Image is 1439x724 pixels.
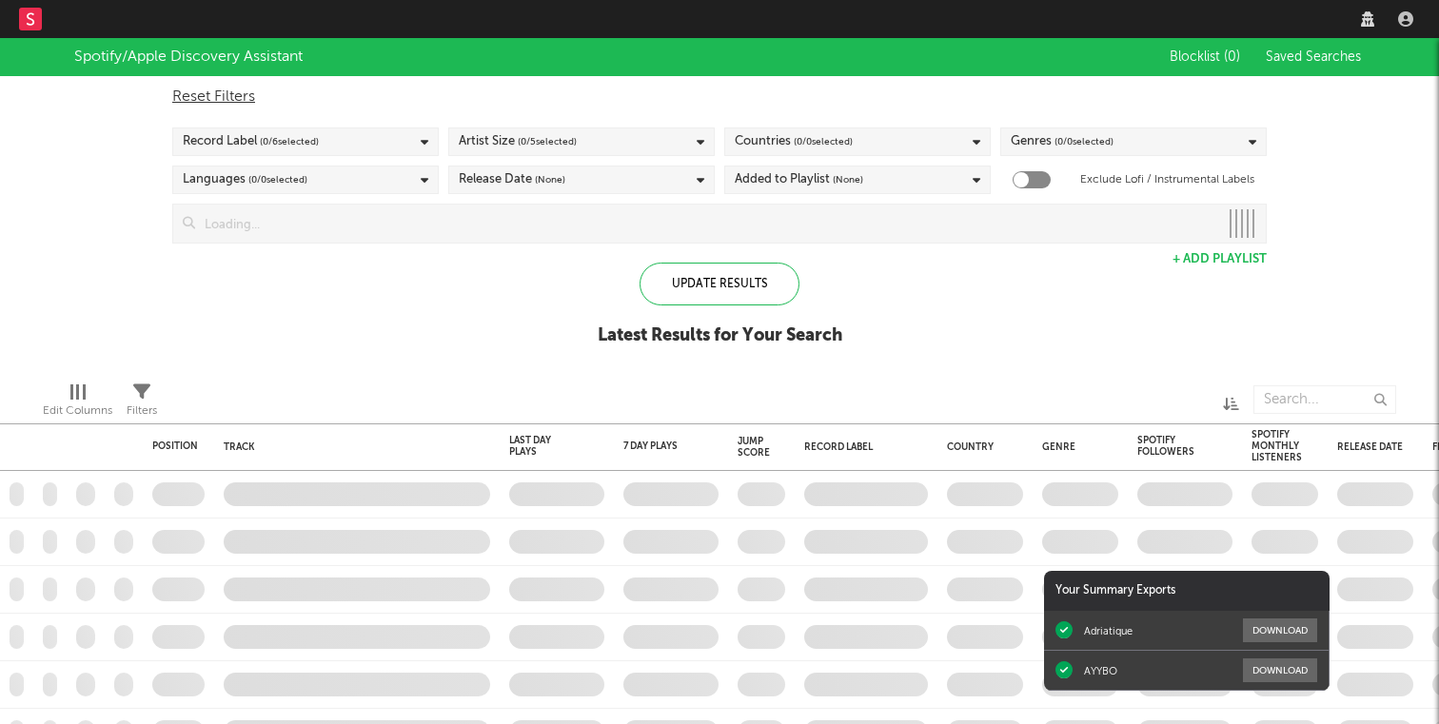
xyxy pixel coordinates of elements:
span: Blocklist [1170,50,1240,64]
input: Loading... [195,205,1218,243]
div: Edit Columns [43,400,112,422]
div: Release Date [459,168,565,191]
div: Reset Filters [172,86,1267,108]
div: Jump Score [738,436,770,459]
span: ( 0 / 0 selected) [248,168,307,191]
div: Spotify Followers [1137,435,1204,458]
button: Download [1243,658,1317,682]
button: Saved Searches [1260,49,1365,65]
input: Search... [1253,385,1396,414]
div: Country [947,441,1014,453]
div: Adriatique [1084,624,1133,637]
div: Record Label [183,130,319,153]
div: Added to Playlist [735,168,863,191]
span: ( 0 / 0 selected) [794,130,853,153]
span: ( 0 / 0 selected) [1055,130,1114,153]
div: Release Date [1337,441,1404,453]
span: ( 0 ) [1224,50,1240,64]
div: Position [152,440,198,452]
button: + Add Playlist [1173,253,1267,265]
div: Spotify Monthly Listeners [1252,429,1302,463]
div: Your Summary Exports [1044,571,1330,611]
span: ( 0 / 5 selected) [518,130,577,153]
span: (None) [535,168,565,191]
div: Countries [735,130,853,153]
span: Saved Searches [1266,50,1365,64]
div: Languages [183,168,307,191]
div: Genre [1042,441,1109,453]
div: Filters [127,376,157,431]
div: Genres [1011,130,1114,153]
div: Record Label [804,441,918,453]
span: (None) [833,168,863,191]
div: Latest Results for Your Search [598,324,842,347]
div: AYYBO [1084,664,1117,677]
div: Track [224,441,481,453]
div: Last Day Plays [509,435,576,458]
div: 7 Day Plays [623,440,690,452]
div: Update Results [640,263,799,305]
div: Spotify/Apple Discovery Assistant [74,46,303,68]
div: Edit Columns [43,376,112,431]
label: Exclude Lofi / Instrumental Labels [1080,168,1254,191]
div: Filters [127,400,157,422]
button: Download [1243,618,1317,642]
div: Artist Size [459,130,577,153]
span: ( 0 / 6 selected) [260,130,319,153]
